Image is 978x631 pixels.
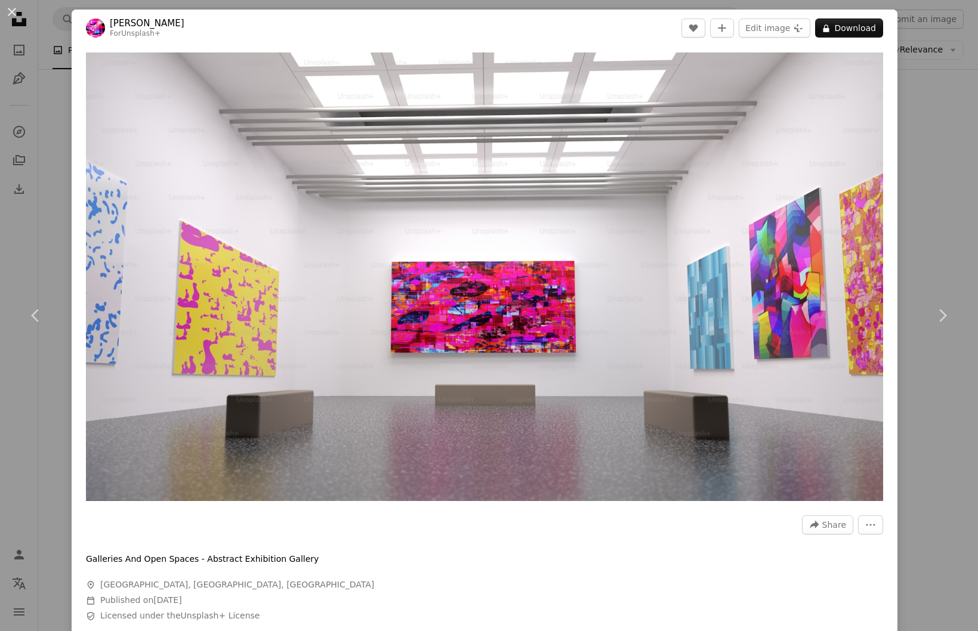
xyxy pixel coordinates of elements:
[86,553,319,565] p: Galleries And Open Spaces - Abstract Exhibition Gallery
[906,258,978,373] a: Next
[802,515,853,534] button: Share this image
[815,18,883,38] button: Download
[681,18,705,38] button: Like
[86,52,883,501] img: a room filled with paintings and a skylight
[822,516,846,534] span: Share
[181,611,260,620] a: Unsplash+ License
[86,18,105,38] img: Go to Nigel Hoare's profile
[110,17,184,29] a: [PERSON_NAME]
[858,515,883,534] button: More Actions
[121,29,161,38] a: Unsplash+
[739,18,810,38] button: Edit image
[100,579,374,591] span: [GEOGRAPHIC_DATA], [GEOGRAPHIC_DATA], [GEOGRAPHIC_DATA]
[153,595,181,605] time: January 28, 2024 at 10:22:50 AM PST
[100,610,260,622] span: Licensed under the
[110,29,184,39] div: For
[710,18,734,38] button: Add to Collection
[100,595,182,605] span: Published on
[86,52,883,501] button: Zoom in on this image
